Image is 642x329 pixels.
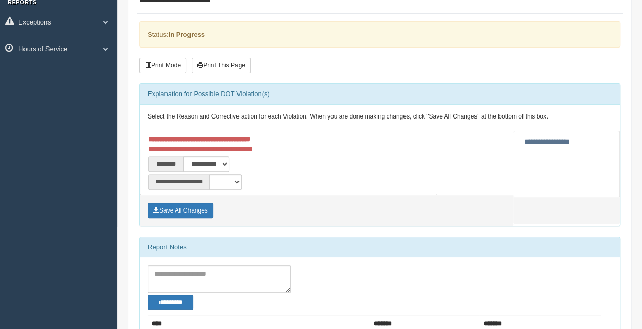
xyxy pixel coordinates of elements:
[148,203,213,218] button: Save
[148,295,193,310] button: Change Filter Options
[168,31,205,38] strong: In Progress
[140,84,620,104] div: Explanation for Possible DOT Violation(s)
[139,58,186,73] button: Print Mode
[192,58,251,73] button: Print This Page
[140,237,620,257] div: Report Notes
[139,21,620,48] div: Status:
[140,105,620,129] div: Select the Reason and Corrective action for each Violation. When you are done making changes, cli...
